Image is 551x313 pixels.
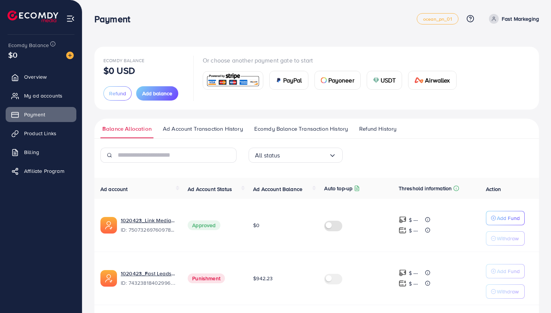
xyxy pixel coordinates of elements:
a: Billing [6,145,76,160]
img: card [373,77,379,83]
span: Airwallex [425,76,450,85]
span: Ecomdy Balance [8,41,49,49]
img: card [414,77,423,83]
p: Or choose another payment gate to start [203,56,463,65]
p: $ --- [409,279,418,288]
p: Threshold information [399,184,452,193]
span: PayPal [283,76,302,85]
a: Overview [6,69,76,84]
img: card [321,77,327,83]
span: $942.23 [253,275,273,282]
a: 1020423_Fast Leads - Ecomdy_1730486261237 [121,270,176,277]
p: Auto top-up [324,184,352,193]
span: Add balance [142,90,172,97]
iframe: Chat [519,279,545,307]
a: cardAirwallex [408,71,456,90]
span: ocean_pn_01 [423,17,452,21]
img: image [66,52,74,59]
img: ic-ads-acc.e4c84228.svg [100,270,117,287]
p: Withdraw [497,234,519,243]
a: ocean_pn_01 [417,13,458,24]
span: Refund History [359,125,396,133]
p: Add Fund [497,267,520,276]
span: Approved [188,220,220,230]
h3: Payment [94,14,136,24]
img: top-up amount [399,279,407,287]
button: Add Fund [486,211,525,225]
p: $0 USD [103,66,135,75]
span: Product Links [24,130,56,137]
span: All status [255,150,280,161]
span: Ad Account Balance [253,185,302,193]
p: $ --- [409,215,418,224]
button: Withdraw [486,284,525,299]
p: Withdraw [497,287,519,296]
a: Payment [6,107,76,122]
a: cardPayoneer [314,71,361,90]
a: Product Links [6,126,76,141]
img: ic-ads-acc.e4c84228.svg [100,217,117,234]
span: Ad Account Transaction History [163,125,243,133]
a: card [203,71,263,90]
span: Payoneer [328,76,354,85]
div: <span class='underline'>1020423_Link Media SRL_1747935779746</span></br>7507326976097845264 [121,217,176,234]
span: Billing [24,148,39,156]
span: Punishment [188,273,225,283]
a: 1020423_Link Media SRL_1747935779746 [121,217,176,224]
div: Search for option [249,148,343,163]
a: Affiliate Program [6,163,76,179]
button: Withdraw [486,231,525,246]
img: menu [66,14,75,23]
p: Fast Markeging [502,14,539,23]
span: Balance Allocation [102,125,152,133]
img: card [205,72,261,89]
span: USDT [381,76,396,85]
img: top-up amount [399,226,407,234]
span: Action [486,185,501,193]
a: Fast Markeging [486,14,539,24]
input: Search for option [280,150,329,161]
span: $0 [8,49,17,60]
span: ID: 7432381840299671568 [121,279,176,287]
span: Overview [24,73,47,81]
img: logo [8,11,58,22]
img: card [276,77,282,83]
span: Ad Account Status [188,185,232,193]
p: $ --- [409,269,418,278]
span: Ecomdy Balance [103,57,144,64]
a: My ad accounts [6,88,76,103]
span: ID: 7507326976097845264 [121,226,176,234]
span: Ecomdy Balance Transaction History [254,125,348,133]
span: Ad account [100,185,128,193]
button: Refund [103,86,132,101]
img: top-up amount [399,216,407,224]
span: $0 [253,221,260,229]
span: Affiliate Program [24,167,64,175]
a: cardPayPal [269,71,308,90]
span: Refund [109,90,126,97]
p: Add Fund [497,214,520,223]
a: cardUSDT [367,71,402,90]
span: Payment [24,111,45,118]
p: $ --- [409,226,418,235]
div: <span class='underline'>1020423_Fast Leads - Ecomdy_1730486261237</span></br>7432381840299671568 [121,270,176,287]
button: Add Fund [486,264,525,278]
span: My ad accounts [24,92,62,99]
img: top-up amount [399,269,407,277]
button: Add balance [136,86,178,101]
